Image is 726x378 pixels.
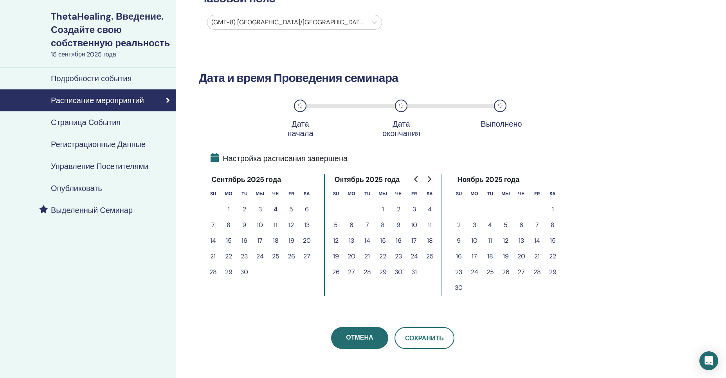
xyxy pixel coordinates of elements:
[498,249,513,264] button: 19
[221,264,236,280] button: 29
[344,264,359,280] button: 27
[205,233,221,249] button: 14
[51,73,132,84] ya-tr-span: Подробности события
[359,264,375,280] button: 28
[545,233,560,249] button: 15
[391,202,406,217] button: 2
[328,249,344,264] button: 19
[391,264,406,280] button: 30
[382,119,420,138] ya-tr-span: Дата окончания
[482,217,498,233] button: 4
[422,233,438,249] button: 18
[268,249,283,264] button: 25
[482,233,498,249] button: 11
[423,171,435,187] button: Перейти к следующему месяцу
[221,249,236,264] button: 22
[391,186,406,202] th: Четверг
[241,191,247,197] ya-tr-span: Tu
[467,233,482,249] button: 10
[375,217,391,233] button: 8
[223,153,348,164] ya-tr-span: Настройка расписания завершена
[346,333,373,342] ya-tr-span: Отмена
[487,191,493,197] ya-tr-span: Tu
[51,95,144,105] ya-tr-span: Расписание мероприятий
[299,186,315,202] th: Суббота
[299,217,315,233] button: 13
[205,186,221,202] th: Воскресенье
[513,217,529,233] button: 6
[406,202,422,217] button: 3
[406,233,422,249] button: 17
[529,264,545,280] button: 28
[283,233,299,249] button: 19
[348,191,355,197] ya-tr-span: Мо
[395,327,454,349] button: Сохранить
[364,191,370,197] ya-tr-span: Tu
[451,264,467,280] button: 23
[268,202,283,217] button: 4
[513,264,529,280] button: 27
[451,217,467,233] button: 2
[498,264,513,280] button: 26
[272,191,279,197] ya-tr-span: Че
[221,186,236,202] th: Понедельник
[205,264,221,280] button: 28
[221,233,236,249] button: 15
[333,191,339,197] ya-tr-span: Su
[422,186,438,202] th: Суббота
[467,264,482,280] button: 24
[529,249,545,264] button: 21
[236,249,252,264] button: 23
[699,351,718,370] div: Откройте Интерком-Мессенджер
[470,191,478,197] ya-tr-span: Мо
[221,217,236,233] button: 8
[299,233,315,249] button: 20
[406,217,422,233] button: 10
[427,191,433,197] ya-tr-span: Sa
[268,186,283,202] th: Четверг
[51,117,121,127] ya-tr-span: Страница События
[359,233,375,249] button: 14
[482,249,498,264] button: 18
[410,171,423,187] button: Перейти к предыдущему месяцу
[451,249,467,264] button: 16
[391,233,406,249] button: 16
[545,202,560,217] button: 1
[51,183,102,193] ya-tr-span: Опубликовать
[529,217,545,233] button: 7
[375,233,391,249] button: 15
[359,186,375,202] th: Вторник
[406,264,422,280] button: 31
[236,217,252,233] button: 9
[406,249,422,264] button: 24
[375,202,391,217] button: 1
[344,186,359,202] th: Понедельник
[283,249,299,264] button: 26
[456,191,462,197] ya-tr-span: Su
[545,186,560,202] th: Суббота
[375,264,391,280] button: 29
[221,202,236,217] button: 1
[334,174,400,185] ya-tr-span: Октябрь 2025 года
[211,174,281,185] ya-tr-span: Сентябрь 2025 года
[518,191,524,197] ya-tr-span: Че
[51,139,146,149] ya-tr-span: Регистрационные Данные
[344,233,359,249] button: 13
[210,191,216,197] ya-tr-span: Su
[375,186,391,202] th: Среда
[498,217,513,233] button: 5
[545,217,560,233] button: 8
[451,280,467,296] button: 30
[299,202,315,217] button: 6
[283,186,299,202] th: Пятница
[51,50,116,58] ya-tr-span: 15 сентября 2025 года
[283,217,299,233] button: 12
[51,10,170,49] ya-tr-span: ThetaHealing. Введение. Создайте свою собственную реальность
[252,233,268,249] button: 17
[283,202,299,217] button: 5
[304,191,310,197] ya-tr-span: Sa
[513,233,529,249] button: 13
[344,217,359,233] button: 6
[549,191,556,197] ya-tr-span: Sa
[545,264,560,280] button: 29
